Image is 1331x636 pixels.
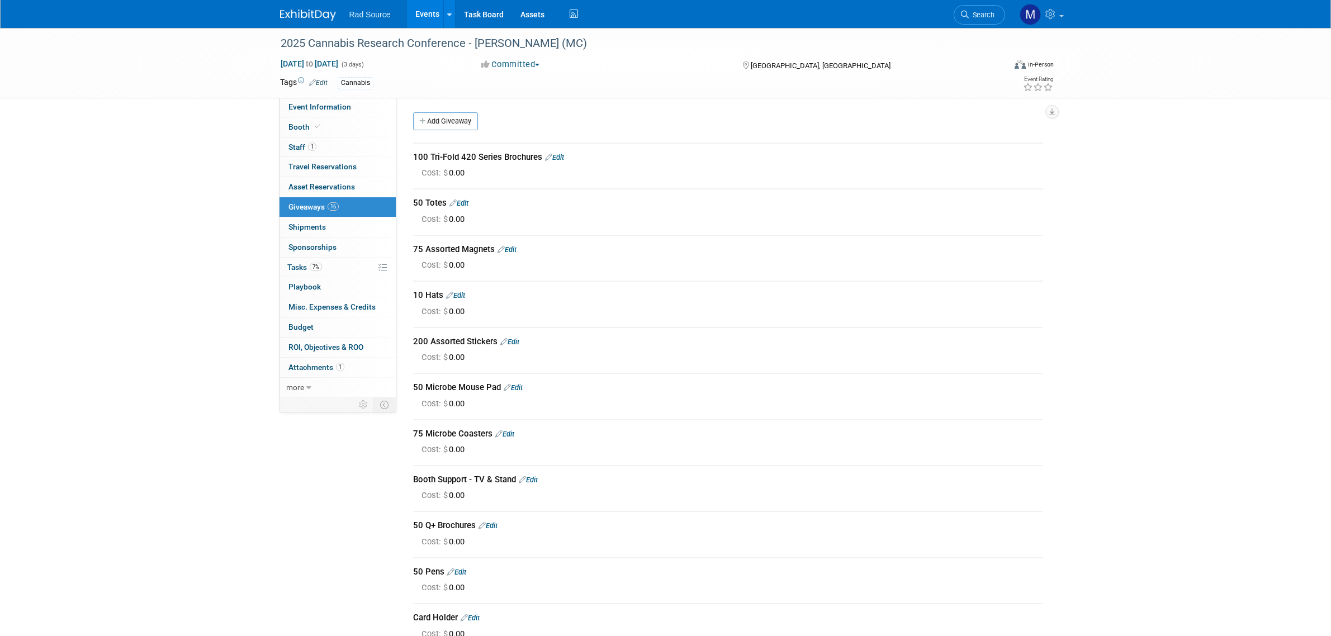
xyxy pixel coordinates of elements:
[280,297,396,317] a: Misc. Expenses & Credits
[288,282,321,291] span: Playbook
[447,568,466,576] a: Edit
[413,566,1043,578] div: 50 Pens
[479,521,498,530] a: Edit
[413,112,478,130] a: Add Giveaway
[286,383,304,392] span: more
[421,214,469,224] span: 0.00
[413,197,1043,209] div: 50 Totes
[421,398,449,409] span: Cost: $
[288,343,363,352] span: ROI, Objectives & ROO
[280,238,396,257] a: Sponsorships
[280,157,396,177] a: Travel Reservations
[304,59,315,68] span: to
[413,289,1043,301] div: 10 Hats
[288,143,316,151] span: Staff
[287,263,322,272] span: Tasks
[349,10,391,19] span: Rad Source
[338,77,373,89] div: Cannabis
[1023,77,1053,82] div: Event Rating
[751,61,891,70] span: [GEOGRAPHIC_DATA], [GEOGRAPHIC_DATA]
[421,444,469,454] span: 0.00
[288,102,351,111] span: Event Information
[421,537,469,547] span: 0.00
[1020,4,1041,25] img: Melissa Conboy
[288,162,357,171] span: Travel Reservations
[340,61,364,68] span: (3 days)
[280,358,396,377] a: Attachments1
[315,124,320,130] i: Booth reservation complete
[310,263,322,271] span: 7%
[413,336,1043,348] div: 200 Assorted Stickers
[421,352,469,362] span: 0.00
[280,77,328,89] td: Tags
[519,476,538,484] a: Edit
[288,222,326,231] span: Shipments
[280,277,396,297] a: Playbook
[498,245,517,254] a: Edit
[421,306,449,316] span: Cost: $
[421,352,449,362] span: Cost: $
[939,58,1054,75] div: Event Format
[413,428,1043,440] div: 75 Microbe Coasters
[413,474,1043,486] div: Booth Support - TV & Stand
[421,444,449,454] span: Cost: $
[288,302,376,311] span: Misc. Expenses & Credits
[280,117,396,137] a: Booth
[354,397,373,412] td: Personalize Event Tab Strip
[280,258,396,277] a: Tasks7%
[421,537,449,547] span: Cost: $
[288,322,314,331] span: Budget
[421,490,449,500] span: Cost: $
[421,168,469,178] span: 0.00
[954,5,1005,25] a: Search
[308,143,316,151] span: 1
[280,338,396,357] a: ROI, Objectives & ROO
[336,363,344,371] span: 1
[421,260,449,270] span: Cost: $
[421,398,469,409] span: 0.00
[413,244,1043,255] div: 75 Assorted Magnets
[495,430,514,438] a: Edit
[421,214,449,224] span: Cost: $
[504,383,523,392] a: Edit
[446,291,465,300] a: Edit
[421,306,469,316] span: 0.00
[288,182,355,191] span: Asset Reservations
[280,10,336,21] img: ExhibitDay
[421,490,469,500] span: 0.00
[288,122,323,131] span: Booth
[421,260,469,270] span: 0.00
[421,582,469,592] span: 0.00
[280,317,396,337] a: Budget
[280,177,396,197] a: Asset Reservations
[280,59,339,69] span: [DATE] [DATE]
[413,612,1043,624] div: Card Holder
[277,34,988,54] div: 2025 Cannabis Research Conference - [PERSON_NAME] (MC)
[413,382,1043,393] div: 50 Microbe Mouse Pad
[477,59,544,70] button: Committed
[309,79,328,87] a: Edit
[328,202,339,211] span: 16
[545,153,564,162] a: Edit
[280,217,396,237] a: Shipments
[288,363,344,372] span: Attachments
[413,151,1043,163] div: 100 Tri-Fold 420 Series Brochures
[421,582,449,592] span: Cost: $
[280,378,396,397] a: more
[373,397,396,412] td: Toggle Event Tabs
[449,199,468,207] a: Edit
[500,338,519,346] a: Edit
[280,197,396,217] a: Giveaways16
[288,243,337,251] span: Sponsorships
[1015,60,1026,69] img: Format-Inperson.png
[288,202,339,211] span: Giveaways
[969,11,994,19] span: Search
[421,168,449,178] span: Cost: $
[280,137,396,157] a: Staff1
[1027,60,1054,69] div: In-Person
[461,614,480,622] a: Edit
[280,97,396,117] a: Event Information
[413,520,1043,531] div: 50 Q+ Brochures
